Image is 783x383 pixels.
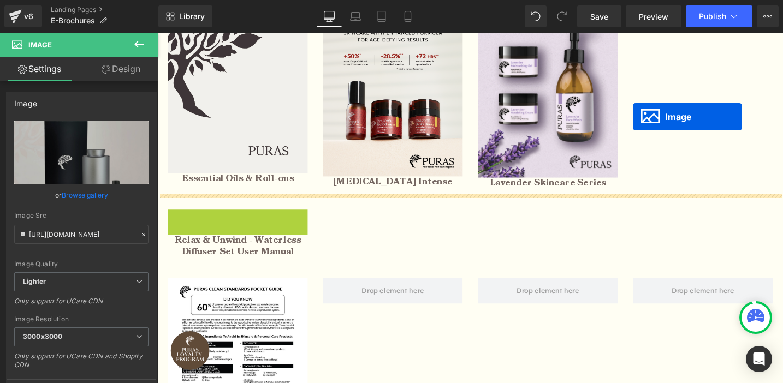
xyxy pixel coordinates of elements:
[14,212,149,219] div: Image Src
[175,152,322,164] h4: [MEDICAL_DATA] Intense
[339,153,486,165] h4: Lavender Skincare Series
[590,11,608,22] span: Save
[51,16,95,25] span: E-Brochures
[14,93,37,108] div: Image
[11,149,158,161] h4: Essential Oils & Roll-ons
[626,5,681,27] a: Preview
[14,260,149,268] div: Image Quality
[81,57,161,81] a: Design
[395,5,421,27] a: Mobile
[14,225,149,244] input: Link
[14,189,149,201] div: or
[14,297,149,313] div: Only support for UCare CDN
[14,352,149,376] div: Only support for UCare CDN and Shopify CDN
[342,5,369,27] a: Laptop
[28,40,52,49] span: Image
[51,5,158,14] a: Landing Pages
[757,5,779,27] button: More
[4,5,42,27] a: v6
[22,9,35,23] div: v6
[62,185,108,205] a: Browse gallery
[158,5,212,27] a: New Library
[699,12,726,21] span: Publish
[14,315,149,323] div: Image Resolution
[686,5,752,27] button: Publish
[369,5,395,27] a: Tablet
[525,5,547,27] button: Undo
[746,346,772,372] div: Open Intercom Messenger
[639,11,668,22] span: Preview
[23,332,62,340] b: 3000x3000
[551,5,573,27] button: Redo
[23,277,46,285] b: Lighter
[316,5,342,27] a: Desktop
[179,11,205,21] span: Library
[11,214,158,237] h4: Relax & Unwind - Waterless Diffuser Set User Manual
